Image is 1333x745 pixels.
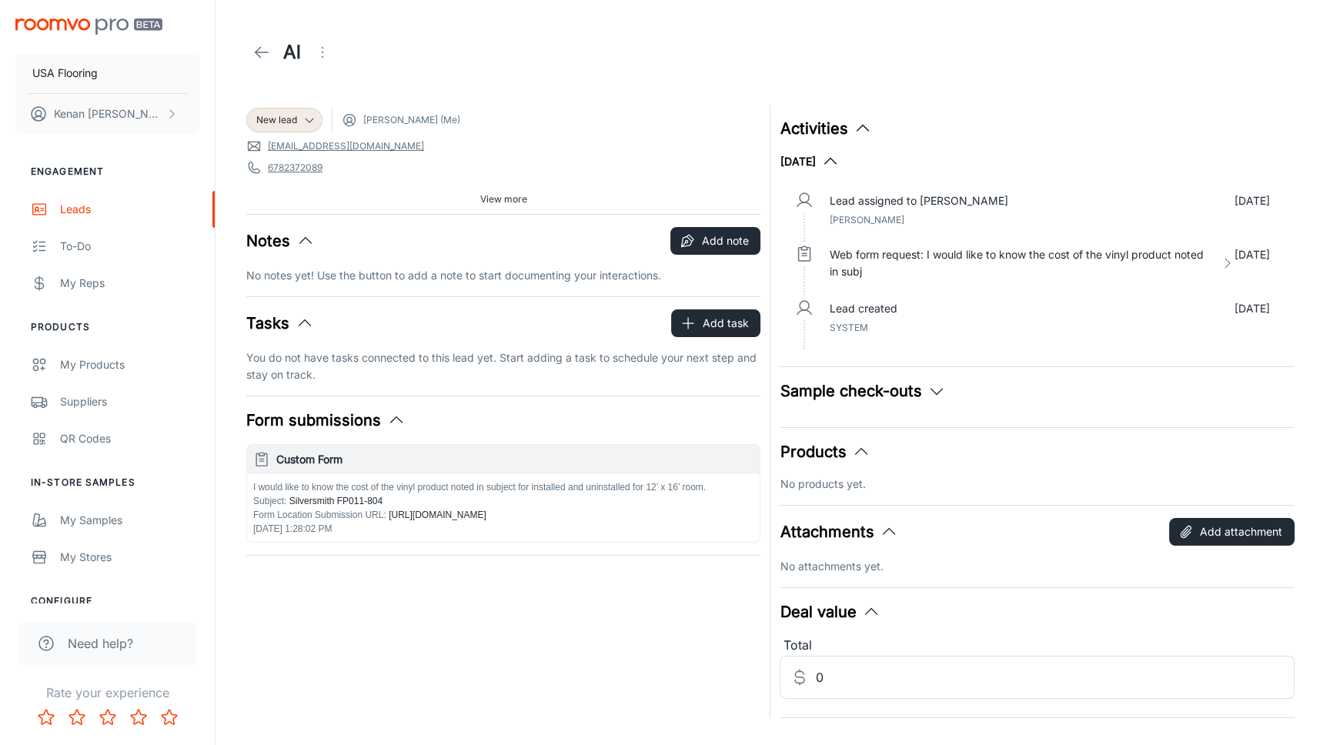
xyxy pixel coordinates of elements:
div: Leads [60,201,199,218]
button: Tasks [246,312,314,335]
div: My Samples [60,512,199,529]
div: New lead [246,108,322,132]
p: [DATE] [1234,246,1270,280]
p: No products yet. [780,476,1294,493]
p: No notes yet! Use the button to add a note to start documenting your interactions. [246,267,760,284]
h1: Al [283,38,301,66]
button: Notes [246,229,315,252]
p: [DATE] [1234,300,1270,317]
span: New lead [256,113,297,127]
p: Rate your experience [12,683,202,702]
button: View more [474,188,533,211]
span: [PERSON_NAME] [829,214,904,226]
p: USA Flooring [32,65,98,82]
button: [DATE] [780,152,840,171]
p: You do not have tasks connected to this lead yet. Start adding a task to schedule your next step ... [246,349,760,383]
button: Deal value [780,600,880,623]
img: Roomvo PRO Beta [15,18,162,35]
button: Open menu [307,37,338,68]
span: Need help? [68,634,133,653]
div: QR Codes [60,430,199,447]
p: Web form request: I would like to know the cost of the vinyl product noted in subj [829,246,1214,280]
input: Estimated deal value [815,656,1294,699]
h6: Custom Form [276,451,753,468]
a: 6782372089 [268,161,322,175]
button: USA Flooring [15,53,199,93]
div: My Stores [60,549,199,566]
button: Kenan [PERSON_NAME] [15,94,199,134]
button: Add note [670,227,760,255]
a: [EMAIL_ADDRESS][DOMAIN_NAME] [268,139,424,153]
p: No attachments yet. [780,558,1294,575]
button: Activities [780,117,872,140]
button: Add task [671,309,760,337]
button: Attachments [780,520,898,543]
span: [DATE] 1:28:02 PM [253,523,332,534]
div: My Products [60,356,199,373]
div: Suppliers [60,393,199,410]
span: System [829,322,867,333]
button: Rate 1 star [31,702,62,733]
button: Custom FormI would like to know the cost of the vinyl product noted in subject for installed and ... [247,445,760,542]
span: Form Location Submission URL : [253,509,386,520]
p: [DATE] [1234,192,1270,209]
button: Form submissions [246,409,406,432]
p: Lead created [829,300,897,317]
div: My Reps [60,275,199,292]
button: Rate 5 star [154,702,185,733]
button: Rate 4 star [123,702,154,733]
button: Rate 3 star [92,702,123,733]
div: To-do [60,238,199,255]
button: Sample check-outs [780,379,946,403]
span: [URL][DOMAIN_NAME] [386,509,486,520]
button: Add attachment [1169,518,1295,546]
button: Rate 2 star [62,702,92,733]
span: [PERSON_NAME] (Me) [363,113,460,127]
span: View more [480,192,527,206]
span: Silversmith FP011-804 [286,496,383,506]
p: Lead assigned to [PERSON_NAME] [829,192,1007,209]
p: I would like to know the cost of the vinyl product noted in subject for installed and uninstalled... [253,480,753,494]
button: Products [780,440,870,463]
span: Subject : [253,496,286,506]
p: Kenan [PERSON_NAME] [54,105,162,122]
div: Total [780,636,1294,656]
